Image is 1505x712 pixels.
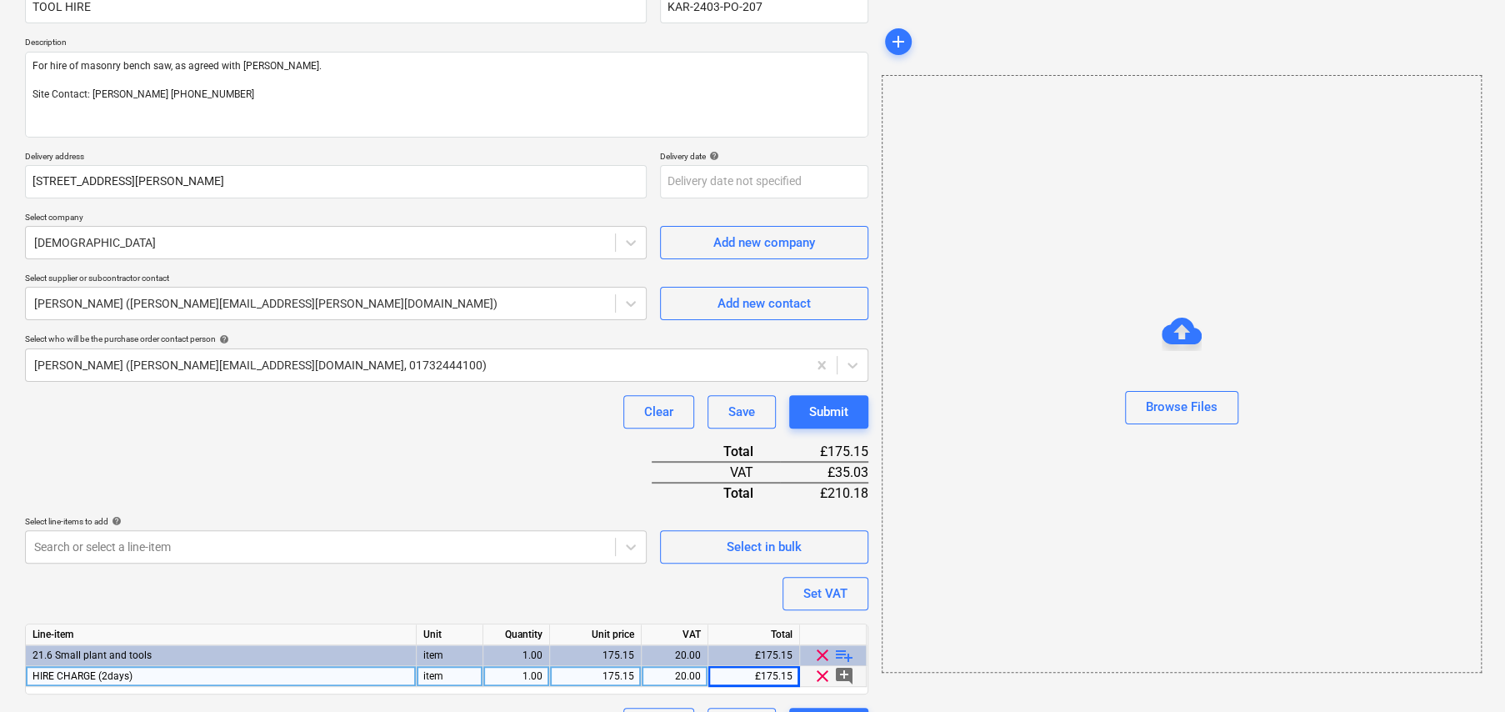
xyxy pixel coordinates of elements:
div: Quantity [483,624,550,645]
iframe: Chat Widget [1422,632,1505,712]
div: 175.15 [557,666,634,687]
div: Browse Files [1146,396,1217,418]
span: playlist_add [834,645,854,665]
div: 20.00 [648,645,701,666]
div: £35.03 [780,462,868,483]
span: help [706,151,719,161]
div: Select in bulk [727,536,802,558]
button: Add new contact [660,287,868,320]
div: item [417,666,483,687]
div: Set VAT [803,583,847,604]
span: help [108,516,122,526]
button: Browse Files [1125,391,1238,424]
div: Unit [417,624,483,645]
div: Submit [809,401,848,423]
div: 1.00 [490,645,542,666]
div: 20.00 [648,666,701,687]
span: HIRE CHARGE (2days) [32,670,132,682]
span: add_comment [834,666,854,686]
div: £175.15 [708,666,800,687]
div: £175.15 [780,442,868,462]
button: Clear [623,395,694,429]
input: Delivery address [25,165,647,198]
div: Add new company [713,232,815,253]
span: clear [812,645,832,665]
span: help [216,334,229,344]
span: 21.6 Small plant and tools [32,649,152,661]
div: Select line-items to add [25,516,647,527]
div: item [417,645,483,666]
div: Delivery date [660,151,868,162]
div: Total [652,442,780,462]
span: add [888,32,908,52]
div: Unit price [550,624,642,645]
button: Submit [789,395,868,429]
p: Select supplier or subcontractor contact [25,273,647,287]
div: Select who will be the purchase order contact person [25,333,868,344]
span: clear [812,666,832,686]
div: £210.18 [780,483,868,503]
div: VAT [652,462,780,483]
input: Delivery date not specified [660,165,868,198]
button: Save [707,395,776,429]
button: Select in bulk [660,530,868,564]
div: Total [708,624,800,645]
div: 1.00 [490,666,542,687]
p: Description [25,37,868,51]
div: Line-item [26,624,417,645]
div: Save [728,401,755,423]
textarea: For hire of masonry bench saw, as agreed with [PERSON_NAME]. Site Contact: [PERSON_NAME] [PHONE_N... [25,52,868,138]
div: Add new contact [717,293,811,314]
div: VAT [642,624,708,645]
button: Add new company [660,226,868,259]
div: £175.15 [708,645,800,666]
p: Select company [25,212,647,226]
button: Set VAT [782,577,868,610]
div: Total [652,483,780,503]
div: Clear [644,401,673,423]
p: Delivery address [25,151,647,165]
div: Browse Files [882,75,1482,673]
div: 175.15 [557,645,634,666]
